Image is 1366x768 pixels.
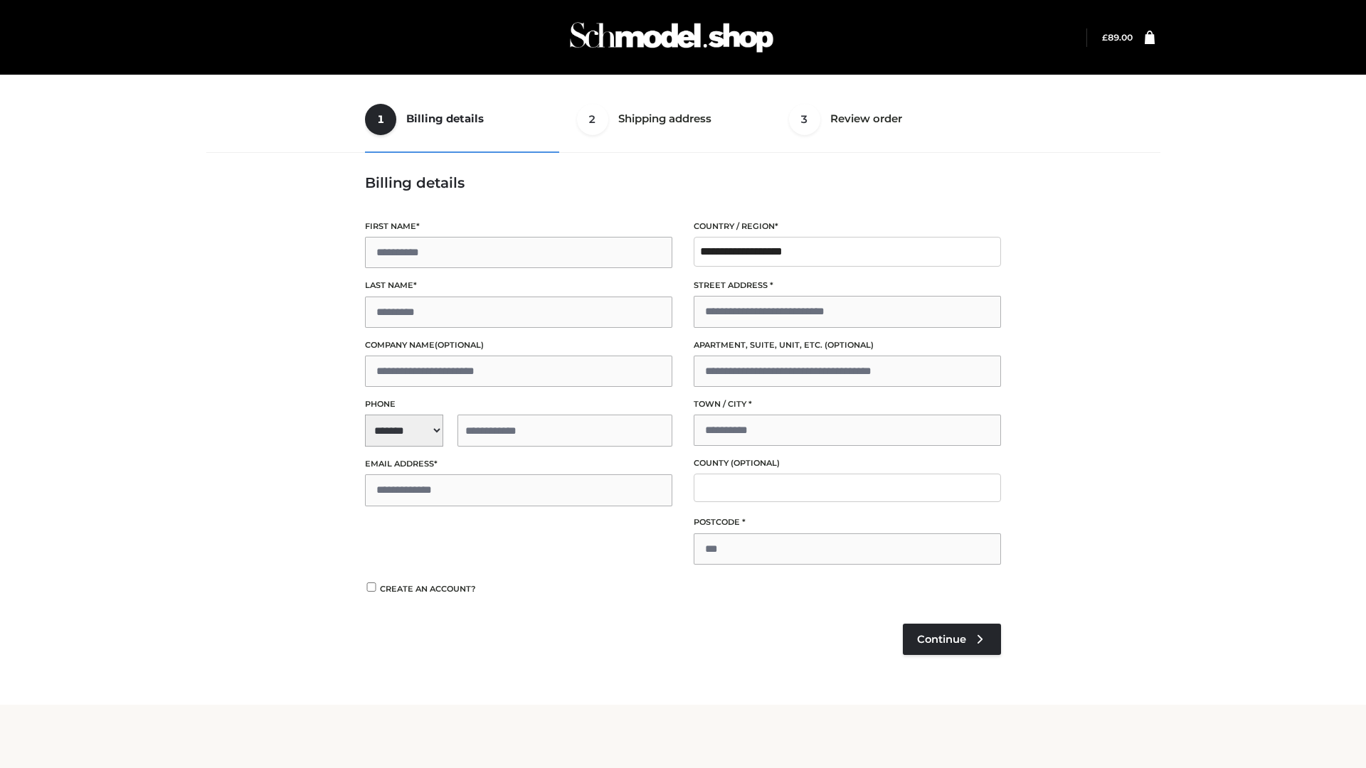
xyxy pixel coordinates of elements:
[365,279,672,292] label: Last name
[1102,32,1108,43] span: £
[365,174,1001,191] h3: Billing details
[365,338,672,352] label: Company name
[731,458,780,468] span: (optional)
[694,279,1001,292] label: Street address
[903,624,1001,655] a: Continue
[365,220,672,233] label: First name
[365,582,378,592] input: Create an account?
[694,457,1001,470] label: County
[917,633,966,646] span: Continue
[694,338,1001,352] label: Apartment, suite, unit, etc.
[365,457,672,471] label: Email address
[694,220,1001,233] label: Country / Region
[1102,32,1133,43] bdi: 89.00
[825,340,874,350] span: (optional)
[365,398,672,411] label: Phone
[1102,32,1133,43] a: £89.00
[694,398,1001,411] label: Town / City
[565,9,778,65] img: Schmodel Admin 964
[380,584,476,594] span: Create an account?
[435,340,484,350] span: (optional)
[694,516,1001,529] label: Postcode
